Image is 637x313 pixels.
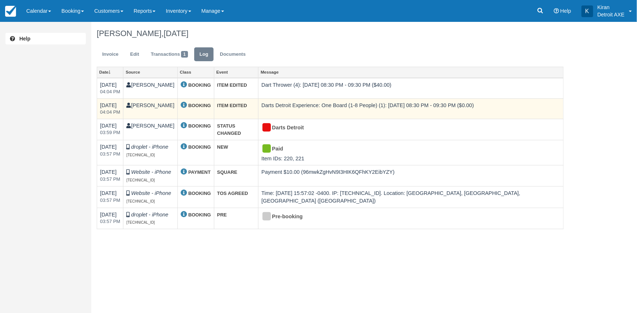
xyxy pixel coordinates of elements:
span: [DATE] [164,29,188,38]
span: 1 [181,51,188,58]
span: [TECHNICAL_ID] [126,220,155,224]
em: 2025-08-06 15:57:02-0400 [100,197,120,204]
strong: BOOKING [188,103,211,108]
b: Help [19,36,30,42]
td: [DATE] [97,140,123,165]
p: Kiran [598,4,625,11]
a: Date [97,67,123,77]
em: 2025-08-06 16:04:18-0400 [100,109,120,116]
td: [DATE] [97,78,123,99]
strong: ITEM EDITED [217,103,247,108]
div: Pre-booking [261,211,554,223]
i: Website - iPhone [131,190,171,196]
strong: SQUARE [217,169,237,175]
i: Help [554,8,559,13]
a: Event [214,67,258,77]
a: Documents [214,47,251,62]
td: Payment $10.00 (96mwkZgHvN9I3HIK6QFhKY2EibYZY) [258,165,564,187]
em: 2025-08-06 15:57:26-0400 [100,176,120,183]
em: 2025-08-06 16:04:18-0400 [100,89,120,95]
p: Detroit AXE [598,11,625,18]
em: 2025-08-06 15:57:26-0400 [100,151,120,158]
h1: [PERSON_NAME], [97,29,564,38]
div: Darts Detroit [261,122,554,134]
td: Dart Thrower (4): [DATE] 08:30 PM - 09:30 PM ($40.00) [258,78,564,99]
td: [PERSON_NAME] [123,78,177,99]
a: Invoice [97,47,124,62]
strong: BOOKING [188,144,211,150]
em: 2025-08-06 15:59:41-0400 [100,129,120,136]
strong: BOOKING [188,82,211,88]
a: Message [258,67,563,77]
td: [DATE] [97,165,123,187]
a: Log [194,47,214,62]
strong: BOOKING [188,123,211,129]
td: Time: [DATE] 15:57:02 -0400. IP: [TECHNICAL_ID]. Location: [GEOGRAPHIC_DATA], [GEOGRAPHIC_DATA], ... [258,187,564,208]
strong: BOOKING [188,191,211,196]
strong: ITEM EDITED [217,82,247,88]
td: [DATE] [97,119,123,140]
td: [PERSON_NAME] [123,119,177,140]
strong: STATUS CHANGED [217,123,241,136]
strong: TOS AGREED [217,191,248,196]
em: 2025-08-06 15:57:01-0400 [100,218,120,225]
span: [TECHNICAL_ID] [126,199,155,203]
td: [PERSON_NAME] [123,98,177,119]
span: [TECHNICAL_ID] [126,178,155,182]
a: Edit [125,47,145,62]
strong: PAYMENT [188,169,211,175]
i: droplet - iPhone [131,212,168,218]
a: Help [5,33,86,44]
td: [DATE] [97,98,123,119]
strong: NEW [217,144,228,150]
div: K [582,5,593,17]
strong: BOOKING [188,212,211,218]
strong: PRE [217,212,227,218]
td: Darts Detroit Experience: One Board (1-8 People) (1): [DATE] 08:30 PM - 09:30 PM ($0.00) [258,98,564,119]
i: droplet - iPhone [131,144,168,150]
span: Help [560,8,571,14]
a: Source [123,67,177,77]
a: Transactions1 [145,47,193,62]
div: Paid [261,143,554,155]
img: checkfront-main-nav-mini-logo.png [5,6,16,17]
a: Class [178,67,214,77]
span: [TECHNICAL_ID] [126,153,155,157]
td: [DATE] [97,208,123,229]
td: Item IDs: 220, 221 [258,140,564,165]
td: [DATE] [97,187,123,208]
i: Website - iPhone [131,169,171,175]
